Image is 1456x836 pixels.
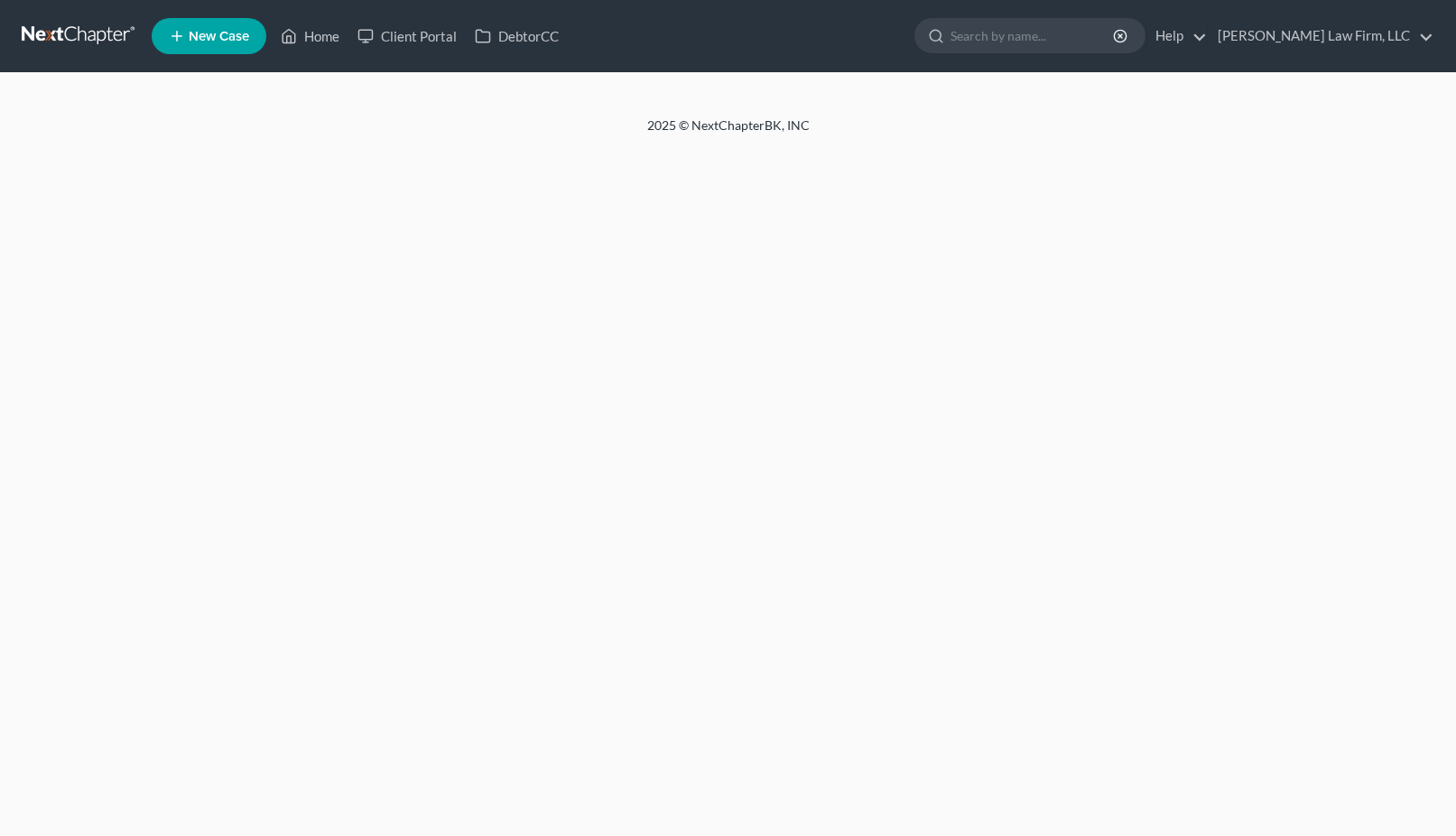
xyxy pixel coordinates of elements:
[272,20,348,52] a: Home
[214,116,1243,149] div: 2025 © NextChapterBK, INC
[348,20,466,52] a: Client Portal
[951,19,1116,52] input: Search by name...
[1146,20,1207,52] a: Help
[466,20,568,52] a: DebtorCC
[1209,20,1433,52] a: [PERSON_NAME] Law Firm, LLC
[189,30,249,43] span: New Case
